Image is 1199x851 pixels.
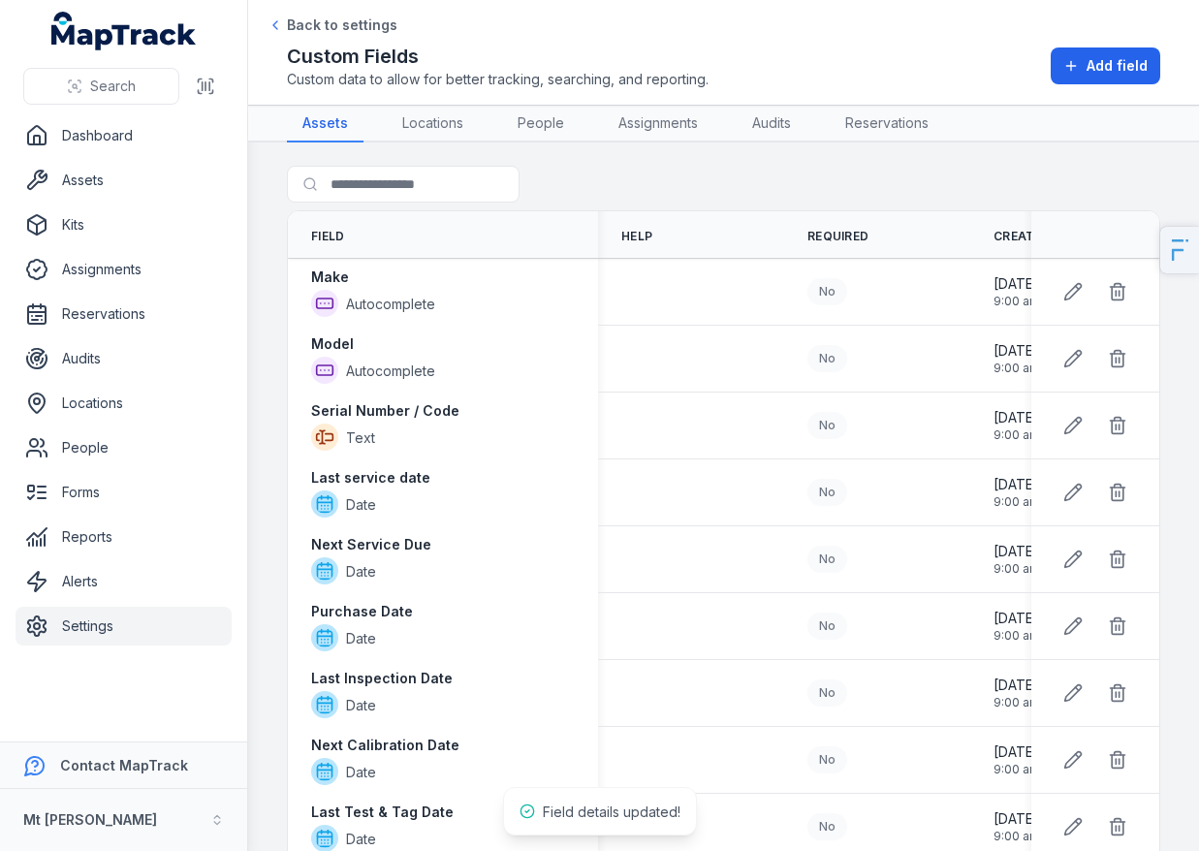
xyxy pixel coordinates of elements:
a: Dashboard [16,116,232,155]
span: Autocomplete [346,294,435,313]
span: 9:00 am [994,561,1040,577]
a: Reservations [16,295,232,333]
div: No [807,679,847,707]
a: Locations [16,384,232,423]
strong: Next Service Due [311,534,431,553]
span: Back to settings [287,16,397,35]
span: 9:00 am [994,361,1040,376]
a: Audits [16,339,232,378]
button: Search [23,68,179,105]
a: Assignments [603,106,713,142]
div: No [807,813,847,840]
strong: Make [311,267,349,286]
span: Date [346,829,376,848]
strong: Purchase Date [311,601,413,620]
a: Kits [16,205,232,244]
a: Reservations [830,106,944,142]
span: Field [311,229,345,244]
strong: Last service date [311,467,430,487]
button: Add field [1051,47,1160,84]
div: No [807,613,847,640]
time: 18/08/2025, 9:00:22 am [994,676,1040,710]
span: [DATE] [994,609,1040,628]
a: Assets [287,106,363,142]
strong: Last Test & Tag Date [311,802,454,821]
span: 9:00 am [994,294,1040,309]
span: [DATE] [994,742,1040,762]
strong: Serial Number / Code [311,400,459,420]
a: Reports [16,518,232,556]
span: 9:00 am [994,762,1040,777]
a: People [502,106,580,142]
span: Help [621,229,652,244]
div: No [807,412,847,439]
time: 18/08/2025, 9:00:22 am [994,742,1040,777]
span: Search [90,77,136,96]
strong: Contact MapTrack [60,757,188,773]
h2: Custom Fields [287,43,709,70]
span: [DATE] [994,408,1040,427]
a: Settings [16,607,232,646]
span: 9:00 am [994,427,1040,443]
a: Audits [737,106,806,142]
a: Back to settings [268,16,397,35]
span: Custom data to allow for better tracking, searching, and reporting. [287,70,709,89]
span: [DATE] [994,341,1040,361]
span: Add field [1087,56,1148,76]
a: Alerts [16,562,232,601]
a: Assignments [16,250,232,289]
span: 9:00 am [994,494,1040,510]
a: People [16,428,232,467]
strong: Model [311,333,354,353]
div: No [807,746,847,773]
span: 9:00 am [994,829,1040,844]
span: [DATE] [994,274,1040,294]
span: [DATE] [994,542,1040,561]
time: 18/08/2025, 9:00:22 am [994,542,1040,577]
span: [DATE] [994,809,1040,829]
time: 18/08/2025, 9:00:22 am [994,341,1040,376]
strong: Mt [PERSON_NAME] [23,811,157,828]
time: 18/08/2025, 9:00:22 am [994,609,1040,644]
span: Required [807,229,868,244]
span: 9:00 am [994,695,1040,710]
time: 18/08/2025, 9:00:22 am [994,809,1040,844]
a: Assets [16,161,232,200]
span: Text [346,427,375,447]
div: No [807,345,847,372]
a: MapTrack [51,12,197,50]
span: Created Date [994,229,1088,244]
span: [DATE] [994,475,1040,494]
span: Field details updated! [543,804,680,820]
span: Date [346,561,376,581]
time: 18/08/2025, 9:00:22 am [994,475,1040,510]
span: Autocomplete [346,361,435,380]
div: No [807,479,847,506]
div: No [807,546,847,573]
span: Date [346,494,376,514]
strong: Last Inspection Date [311,668,453,687]
time: 18/08/2025, 9:00:22 am [994,408,1040,443]
a: Forms [16,473,232,512]
strong: Next Calibration Date [311,735,459,754]
span: Date [346,762,376,781]
time: 18/08/2025, 9:00:22 am [994,274,1040,309]
span: Date [346,628,376,647]
div: No [807,278,847,305]
span: [DATE] [994,676,1040,695]
span: Date [346,695,376,714]
a: Locations [387,106,479,142]
span: 9:00 am [994,628,1040,644]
